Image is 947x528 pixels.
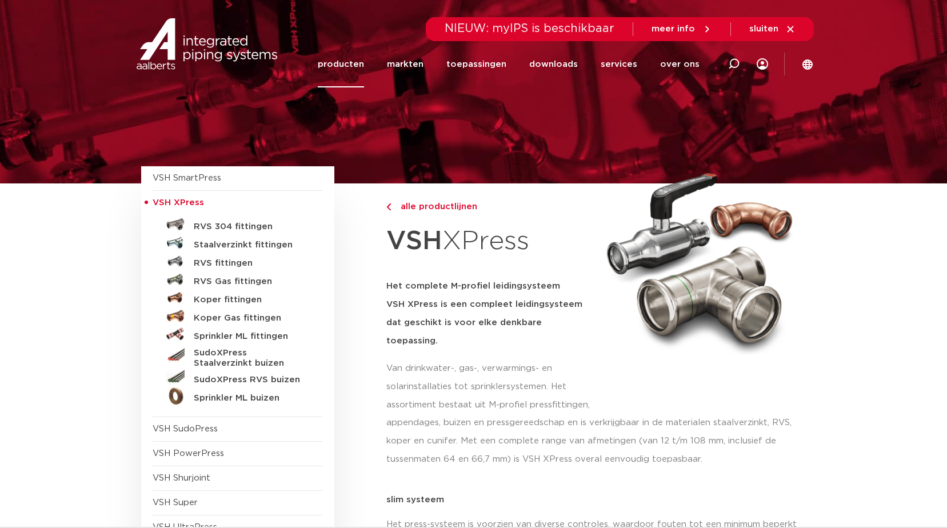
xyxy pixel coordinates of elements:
[194,240,307,250] h5: Staalverzinkt fittingen
[153,174,221,182] a: VSH SmartPress
[652,24,712,34] a: meer info
[601,41,637,87] a: services
[386,414,806,469] p: appendages, buizen en pressgereedschap en is verkrijgbaar in de materialen staalverzinkt, RVS, ko...
[153,387,323,405] a: Sprinkler ML buizen
[194,331,307,342] h5: Sprinkler ML fittingen
[394,202,477,211] span: alle productlijnen
[153,369,323,387] a: SudoXPress RVS buizen
[386,219,593,263] h1: XPress
[386,228,442,254] strong: VSH
[757,41,768,87] div: my IPS
[749,25,778,33] span: sluiten
[660,41,700,87] a: over ons
[386,495,806,504] p: slim systeem
[386,359,593,414] p: Van drinkwater-, gas-, verwarmings- en solarinstallaties tot sprinklersystemen. Het assortiment b...
[194,222,307,232] h5: RVS 304 fittingen
[749,24,796,34] a: sluiten
[194,375,307,385] h5: SudoXPress RVS buizen
[446,41,506,87] a: toepassingen
[153,343,323,369] a: SudoXPress Staalverzinkt buizen
[194,295,307,305] h5: Koper fittingen
[153,474,210,482] a: VSH Shurjoint
[194,258,307,269] h5: RVS fittingen
[386,200,593,214] a: alle productlijnen
[153,425,218,433] a: VSH SudoPress
[529,41,578,87] a: downloads
[386,203,391,211] img: chevron-right.svg
[445,23,614,34] span: NIEUW: myIPS is beschikbaar
[194,277,307,287] h5: RVS Gas fittingen
[652,25,695,33] span: meer info
[153,325,323,343] a: Sprinkler ML fittingen
[387,41,423,87] a: markten
[153,252,323,270] a: RVS fittingen
[153,449,224,458] a: VSH PowerPress
[194,313,307,323] h5: Koper Gas fittingen
[153,307,323,325] a: Koper Gas fittingen
[153,498,198,507] a: VSH Super
[194,348,307,369] h5: SudoXPress Staalverzinkt buizen
[194,393,307,403] h5: Sprinkler ML buizen
[153,234,323,252] a: Staalverzinkt fittingen
[153,215,323,234] a: RVS 304 fittingen
[386,277,593,350] h5: Het complete M-profiel leidingsysteem VSH XPress is een compleet leidingsysteem dat geschikt is v...
[153,270,323,289] a: RVS Gas fittingen
[318,41,700,87] nav: Menu
[153,289,323,307] a: Koper fittingen
[318,41,364,87] a: producten
[153,198,204,207] span: VSH XPress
